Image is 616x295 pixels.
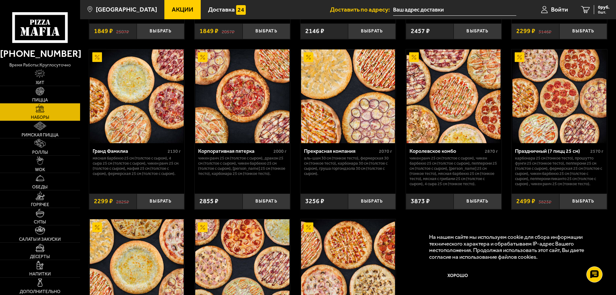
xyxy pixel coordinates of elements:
button: Выбрать [348,23,396,39]
s: 3146 ₽ [538,28,551,34]
img: Гранд Фамилиа [90,49,184,143]
span: Напитки [29,272,51,276]
span: Наборы [31,115,49,120]
img: Прекрасная компания [301,49,395,143]
span: 2299 ₽ [94,198,113,204]
img: Акционный [304,222,313,232]
span: 3256 ₽ [305,198,324,204]
button: Выбрать [559,23,607,39]
img: Корпоративная пятерка [195,49,289,143]
span: WOK [35,168,45,172]
span: Горячее [31,203,49,207]
span: 2570 г [590,149,603,154]
span: 2855 ₽ [199,198,218,204]
a: АкционныйПраздничный (7 пицц 25 см) [511,49,607,143]
a: АкционныйПрекрасная компания [300,49,396,143]
span: 1849 ₽ [199,28,218,34]
span: 0 шт. [598,10,610,14]
span: 2070 г [379,149,392,154]
img: Акционный [304,52,313,62]
img: Акционный [198,52,207,62]
span: 2499 ₽ [516,198,535,204]
img: Акционный [515,52,524,62]
span: Десерты [30,255,50,259]
button: Выбрать [454,194,501,209]
span: Салаты и закуски [19,237,61,242]
a: АкционныйКоролевское комбо [406,49,501,143]
a: АкционныйГранд Фамилиа [89,49,185,143]
span: 2870 г [485,149,498,154]
p: Аль-Шам 30 см (тонкое тесто), Фермерская 30 см (тонкое тесто), Карбонара 30 см (толстое с сыром),... [304,156,392,176]
s: 2507 ₽ [116,28,129,34]
img: Акционный [409,52,419,62]
div: Королевское комбо [409,148,483,154]
p: Чикен Ранч 25 см (толстое с сыром), Чикен Барбекю 25 см (толстое с сыром), Пепперони 25 см (толст... [409,156,498,187]
a: АкционныйКорпоративная пятерка [195,49,290,143]
img: Акционный [92,52,102,62]
p: На нашем сайте мы используем cookie для сбора информации технического характера и обрабатываем IP... [429,234,597,260]
span: 2130 г [168,149,181,154]
span: 2457 ₽ [411,28,430,34]
span: Пицца [32,98,48,102]
img: 15daf4d41897b9f0e9f617042186c801.svg [236,5,246,15]
p: Чикен Ранч 25 см (толстое с сыром), Дракон 25 см (толстое с сыром), Чикен Барбекю 25 см (толстое ... [198,156,287,176]
span: Супы [34,220,46,224]
span: [GEOGRAPHIC_DATA] [96,6,157,13]
span: 0 руб. [598,5,610,10]
span: 2146 ₽ [305,28,324,34]
button: Хорошо [429,266,487,286]
button: Выбрать [243,194,290,209]
button: Выбрать [348,194,396,209]
button: Выбрать [454,23,501,39]
span: 1849 ₽ [94,28,113,34]
div: Прекрасная компания [304,148,378,154]
span: 3873 ₽ [411,198,430,204]
img: Королевское комбо [407,49,501,143]
span: 2000 г [273,149,287,154]
span: Доставить по адресу: [330,6,393,13]
span: 2299 ₽ [516,28,535,34]
p: Мясная Барбекю 25 см (толстое с сыром), 4 сыра 25 см (толстое с сыром), Чикен Ранч 25 см (толстое... [93,156,181,176]
button: Выбрать [137,23,184,39]
button: Выбрать [243,23,290,39]
span: Войти [551,6,568,13]
button: Выбрать [137,194,184,209]
div: Праздничный (7 пицц 25 см) [515,148,589,154]
span: Хит [36,81,44,85]
p: Карбонара 25 см (тонкое тесто), Прошутто Фунги 25 см (тонкое тесто), Пепперони 25 см (толстое с с... [515,156,603,187]
button: Выбрать [559,194,607,209]
span: Обеды [32,185,48,189]
s: 2057 ₽ [222,28,234,34]
div: Гранд Фамилиа [93,148,166,154]
s: 2825 ₽ [116,198,129,204]
img: Акционный [92,222,102,232]
s: 3823 ₽ [538,198,551,204]
span: Дополнительно [20,290,60,294]
div: Корпоративная пятерка [198,148,272,154]
span: Роллы [32,150,48,155]
span: Римская пицца [22,133,59,137]
img: Акционный [198,222,207,232]
input: Ваш адрес доставки [393,4,516,16]
span: Доставка [208,6,235,13]
img: Праздничный (7 пицц 25 см) [512,49,606,143]
span: Акции [172,6,193,13]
